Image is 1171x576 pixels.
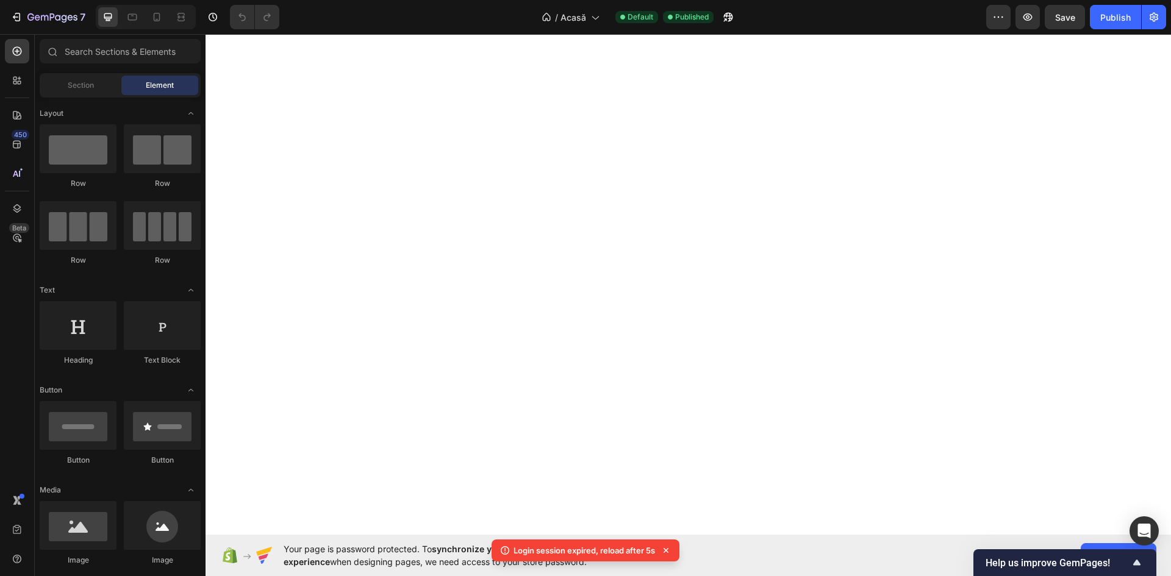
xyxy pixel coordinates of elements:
[986,555,1144,570] button: Show survey - Help us improve GemPages!
[12,130,29,140] div: 450
[80,10,85,24] p: 7
[40,385,62,396] span: Button
[284,542,673,568] span: Your page is password protected. To when designing pages, we need access to your store password.
[124,455,201,466] div: Button
[181,104,201,123] span: Toggle open
[40,108,63,119] span: Layout
[1055,12,1075,23] span: Save
[146,80,174,91] span: Element
[40,285,55,296] span: Text
[124,355,201,366] div: Text Block
[124,255,201,266] div: Row
[40,455,116,466] div: Button
[40,178,116,189] div: Row
[284,544,626,567] span: synchronize your theme style & enhance your experience
[181,480,201,500] span: Toggle open
[986,557,1130,569] span: Help us improve GemPages!
[124,555,201,566] div: Image
[1045,5,1085,29] button: Save
[1130,516,1159,546] div: Open Intercom Messenger
[675,12,709,23] span: Published
[40,555,116,566] div: Image
[9,223,29,233] div: Beta
[40,355,116,366] div: Heading
[514,544,655,556] p: Login session expired, reload after 5s
[230,5,279,29] div: Undo/Redo
[1090,5,1141,29] button: Publish
[124,178,201,189] div: Row
[560,11,586,24] span: Acasă
[206,34,1171,535] iframe: Design area
[40,39,201,63] input: Search Sections & Elements
[40,485,61,496] span: Media
[40,255,116,266] div: Row
[5,5,91,29] button: 7
[1100,11,1131,24] div: Publish
[628,12,653,23] span: Default
[68,80,94,91] span: Section
[181,280,201,300] span: Toggle open
[555,11,558,24] span: /
[1081,543,1156,567] button: Allow access
[181,380,201,400] span: Toggle open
